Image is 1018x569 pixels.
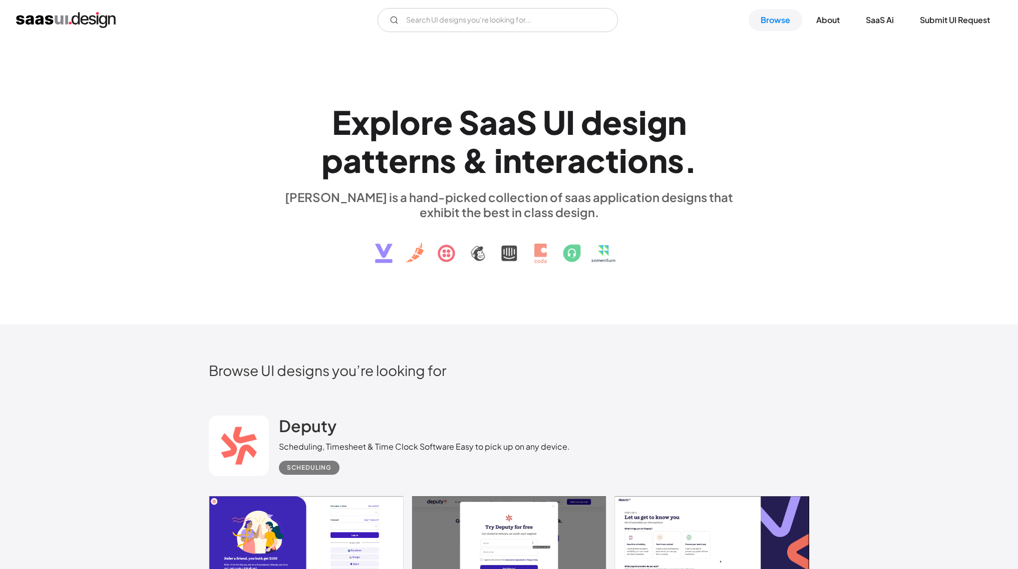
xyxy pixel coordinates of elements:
div: d [581,103,602,141]
div: I [566,103,575,141]
div: n [503,141,522,179]
h2: Browse UI designs you’re looking for [209,361,810,379]
div: e [602,103,622,141]
div: g [647,103,667,141]
div: s [667,141,684,179]
div: a [343,141,362,179]
div: e [389,141,408,179]
div: i [638,103,647,141]
div: x [351,103,370,141]
div: o [400,103,421,141]
h1: Explore SaaS UI design patterns & interactions. [279,103,740,180]
input: Search UI designs you're looking for... [378,8,618,32]
div: r [555,141,567,179]
div: s [440,141,456,179]
a: SaaS Ai [854,9,906,31]
div: [PERSON_NAME] is a hand-picked collection of saas application designs that exhibit the best in cl... [279,189,740,220]
a: About [804,9,852,31]
a: Submit UI Request [908,9,1002,31]
div: r [421,103,433,141]
div: l [391,103,400,141]
a: Browse [749,9,802,31]
div: p [370,103,391,141]
div: t [375,141,389,179]
div: t [522,141,535,179]
div: o [627,141,648,179]
div: a [479,103,498,141]
a: home [16,12,116,28]
div: i [494,141,503,179]
a: Deputy [279,416,336,441]
div: c [586,141,605,179]
div: & [462,141,488,179]
div: S [459,103,479,141]
img: text, icon, saas logo [358,220,661,272]
div: Scheduling, Timesheet & Time Clock Software Easy to pick up on any device. [279,441,570,453]
div: e [433,103,453,141]
div: Scheduling [287,462,331,474]
div: p [321,141,343,179]
div: E [332,103,351,141]
div: . [684,141,697,179]
div: n [421,141,440,179]
div: i [619,141,627,179]
div: s [622,103,638,141]
div: a [567,141,586,179]
div: r [408,141,421,179]
div: a [498,103,516,141]
h2: Deputy [279,416,336,436]
div: S [516,103,537,141]
div: t [605,141,619,179]
div: n [667,103,687,141]
form: Email Form [378,8,618,32]
div: U [543,103,566,141]
div: e [535,141,555,179]
div: t [362,141,375,179]
div: n [648,141,667,179]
